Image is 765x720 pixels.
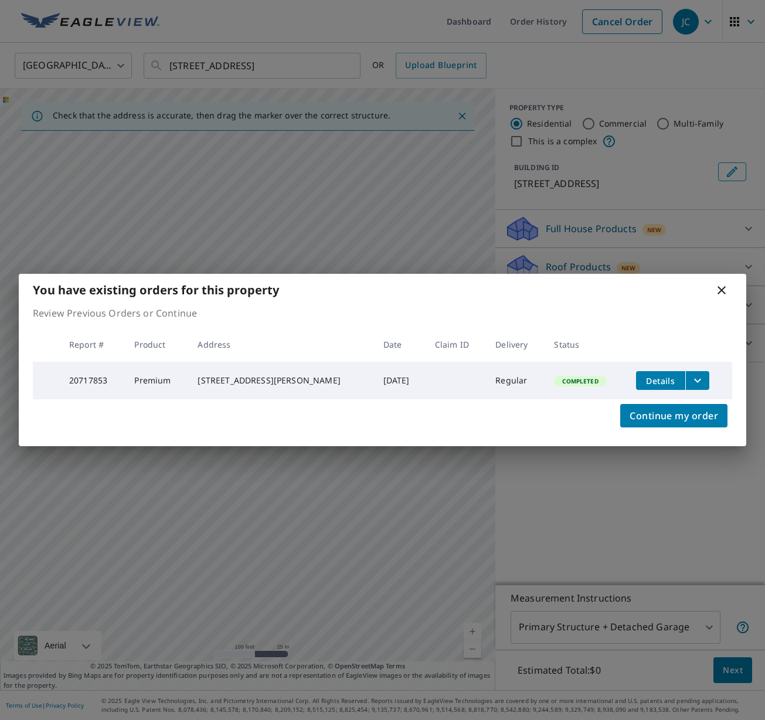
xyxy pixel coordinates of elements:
th: Status [545,327,626,362]
span: Continue my order [630,407,718,424]
th: Claim ID [426,327,487,362]
td: 20717853 [60,362,125,399]
span: Details [643,375,678,386]
th: Date [374,327,426,362]
b: You have existing orders for this property [33,282,279,298]
th: Delivery [486,327,545,362]
span: Completed [555,377,605,385]
th: Address [188,327,373,362]
button: detailsBtn-20717853 [636,371,685,390]
button: Continue my order [620,404,727,427]
td: Premium [125,362,188,399]
button: filesDropdownBtn-20717853 [685,371,709,390]
td: [DATE] [374,362,426,399]
p: Review Previous Orders or Continue [33,306,732,320]
td: Regular [486,362,545,399]
th: Report # [60,327,125,362]
th: Product [125,327,188,362]
div: [STREET_ADDRESS][PERSON_NAME] [198,375,364,386]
